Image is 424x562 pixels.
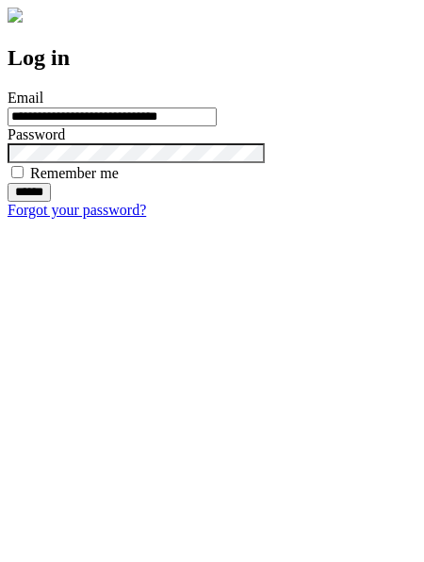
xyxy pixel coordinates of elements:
[8,8,23,23] img: logo-4e3dc11c47720685a147b03b5a06dd966a58ff35d612b21f08c02c0306f2b779.png
[8,126,65,142] label: Password
[8,202,146,218] a: Forgot your password?
[30,165,119,181] label: Remember me
[8,90,43,106] label: Email
[8,45,416,71] h2: Log in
